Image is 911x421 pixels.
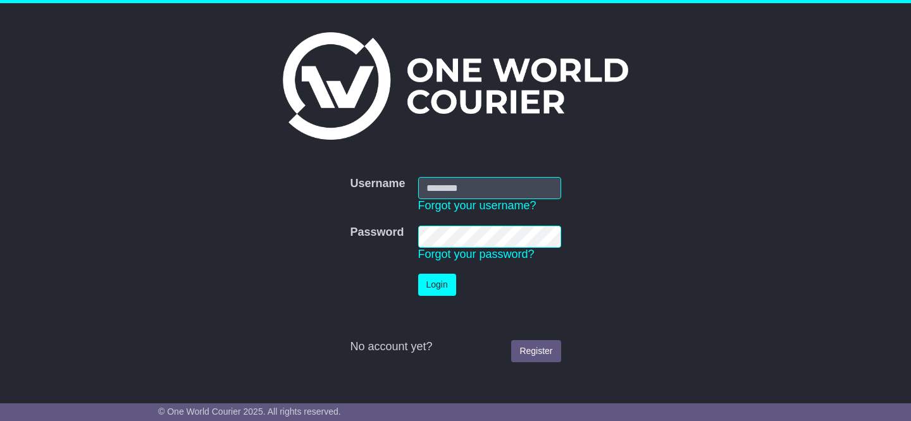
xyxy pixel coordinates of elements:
[418,274,456,296] button: Login
[511,340,561,362] a: Register
[283,32,628,140] img: One World
[350,177,405,191] label: Username
[350,226,404,240] label: Password
[418,248,535,260] a: Forgot your password?
[418,199,536,212] a: Forgot your username?
[350,340,561,354] div: No account yet?
[158,406,341,417] span: © One World Courier 2025. All rights reserved.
